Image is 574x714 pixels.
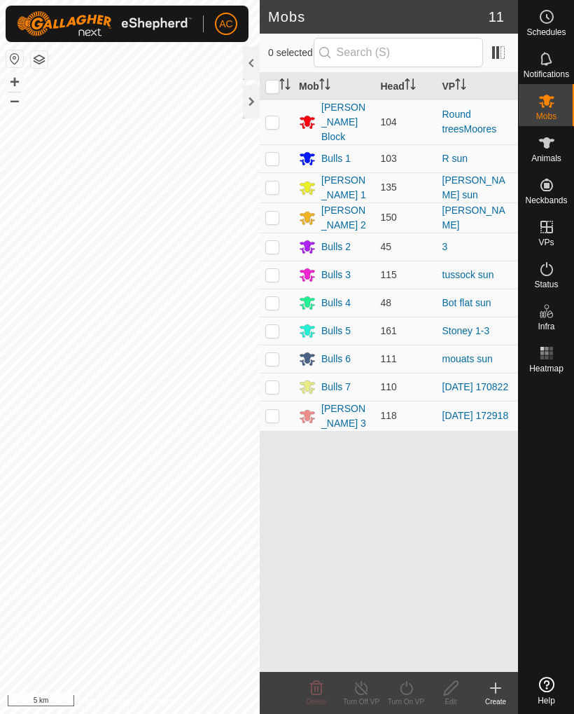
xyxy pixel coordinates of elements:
[428,696,473,707] div: Edit
[381,153,397,164] span: 103
[525,196,567,205] span: Neckbands
[534,280,558,289] span: Status
[321,100,370,144] div: [PERSON_NAME] Block
[442,174,505,200] a: [PERSON_NAME] sun
[442,153,468,164] a: R sun
[442,269,494,280] a: tussock sun
[321,296,351,310] div: Bulls 4
[74,696,127,708] a: Privacy Policy
[531,154,561,163] span: Animals
[529,364,563,373] span: Heatmap
[321,352,351,366] div: Bulls 6
[442,241,448,252] a: 3
[381,116,397,128] span: 104
[455,81,466,92] p-sorticon: Activate to sort
[307,698,327,706] span: Delete
[384,696,428,707] div: Turn On VP
[319,81,330,92] p-sorticon: Activate to sort
[442,381,509,392] a: [DATE] 170822
[314,38,483,67] input: Search (S)
[381,269,397,280] span: 115
[321,203,370,233] div: [PERSON_NAME] 2
[526,28,566,36] span: Schedules
[538,696,555,705] span: Help
[538,322,554,331] span: Infra
[489,6,504,27] span: 11
[339,696,384,707] div: Turn Off VP
[321,240,351,254] div: Bulls 2
[381,353,397,364] span: 111
[321,401,370,431] div: [PERSON_NAME] 3
[442,297,491,308] a: Bot flat sun
[442,353,493,364] a: mouats sun
[381,325,397,336] span: 161
[538,238,554,247] span: VPs
[381,381,397,392] span: 110
[6,50,23,67] button: Reset Map
[473,696,518,707] div: Create
[321,268,351,282] div: Bulls 3
[268,46,314,60] span: 0 selected
[442,205,505,231] a: [PERSON_NAME]
[321,173,370,202] div: [PERSON_NAME] 1
[268,8,489,25] h2: Mobs
[6,74,23,90] button: +
[321,151,351,166] div: Bulls 1
[442,410,509,421] a: [DATE] 172918
[405,81,416,92] p-sorticon: Activate to sort
[437,73,519,100] th: VP
[519,671,574,710] a: Help
[279,81,290,92] p-sorticon: Activate to sort
[381,241,392,252] span: 45
[31,51,48,68] button: Map Layers
[17,11,192,36] img: Gallagher Logo
[219,17,232,32] span: AC
[143,696,185,708] a: Contact Us
[375,73,437,100] th: Head
[381,410,397,421] span: 118
[442,109,497,135] a: Round treesMoores
[442,325,490,336] a: Stoney 1-3
[524,70,569,78] span: Notifications
[381,297,392,308] span: 48
[321,380,351,394] div: Bulls 7
[381,181,397,193] span: 135
[381,212,397,223] span: 150
[6,92,23,109] button: –
[536,112,556,121] span: Mobs
[293,73,375,100] th: Mob
[321,324,351,338] div: Bulls 5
